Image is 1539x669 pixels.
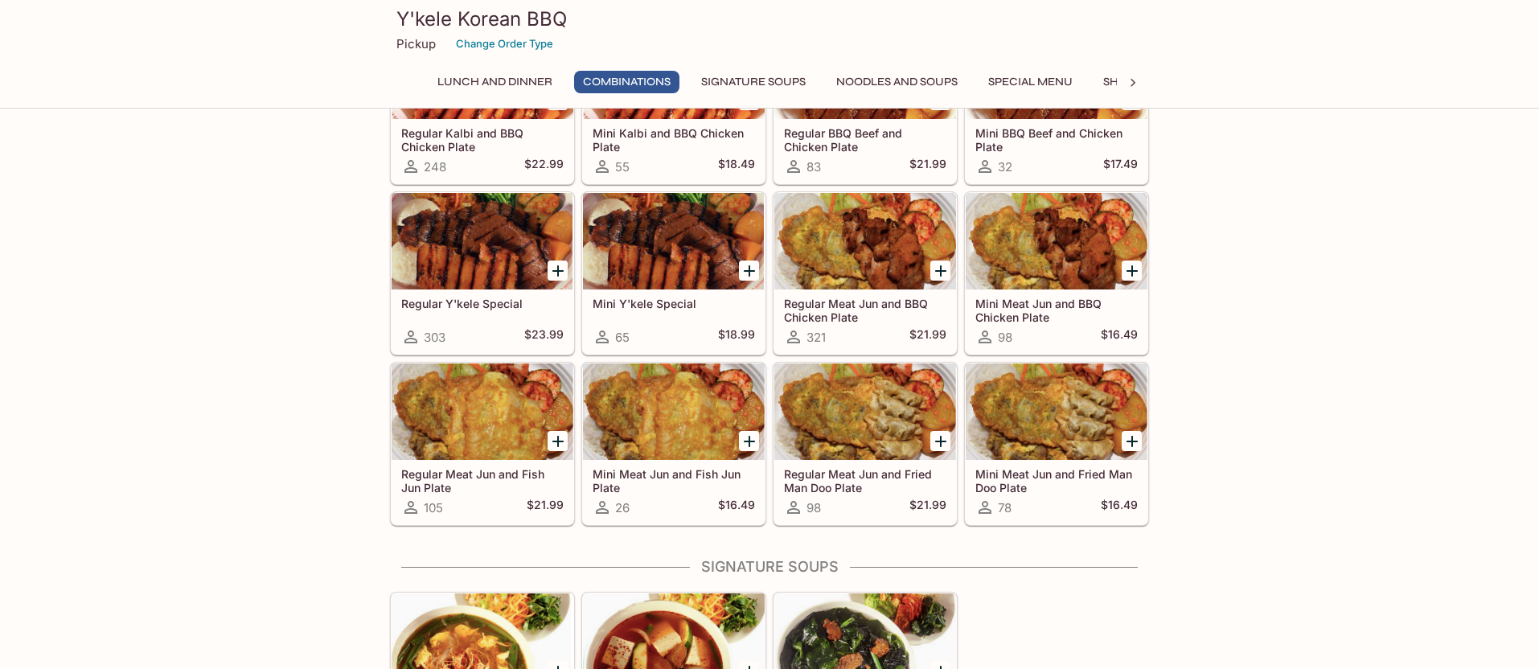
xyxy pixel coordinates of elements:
[401,297,564,310] h5: Regular Y'kele Special
[774,363,956,460] div: Regular Meat Jun and Fried Man Doo Plate
[396,6,1143,31] h3: Y'kele Korean BBQ
[615,330,630,345] span: 65
[784,126,946,153] h5: Regular BBQ Beef and Chicken Plate
[524,327,564,347] h5: $23.99
[593,297,755,310] h5: Mini Y'kele Special
[930,431,950,451] button: Add Regular Meat Jun and Fried Man Doo Plate
[774,193,956,289] div: Regular Meat Jun and BBQ Chicken Plate
[965,192,1148,355] a: Mini Meat Jun and BBQ Chicken Plate98$16.49
[774,192,957,355] a: Regular Meat Jun and BBQ Chicken Plate321$21.99
[739,431,759,451] button: Add Mini Meat Jun and Fish Jun Plate
[548,261,568,281] button: Add Regular Y'kele Special
[966,193,1147,289] div: Mini Meat Jun and BBQ Chicken Plate
[524,157,564,176] h5: $22.99
[429,71,561,93] button: Lunch and Dinner
[806,500,821,515] span: 98
[401,467,564,494] h5: Regular Meat Jun and Fish Jun Plate
[449,31,560,56] button: Change Order Type
[424,500,443,515] span: 105
[392,363,573,460] div: Regular Meat Jun and Fish Jun Plate
[739,261,759,281] button: Add Mini Y'kele Special
[998,330,1012,345] span: 98
[998,500,1012,515] span: 78
[424,159,446,174] span: 248
[909,157,946,176] h5: $21.99
[392,23,573,119] div: Regular Kalbi and BBQ Chicken Plate
[582,192,765,355] a: Mini Y'kele Special65$18.99
[582,363,765,525] a: Mini Meat Jun and Fish Jun Plate26$16.49
[548,431,568,451] button: Add Regular Meat Jun and Fish Jun Plate
[615,159,630,174] span: 55
[909,498,946,517] h5: $21.99
[718,327,755,347] h5: $18.99
[390,558,1149,576] h4: Signature Soups
[975,126,1138,153] h5: Mini BBQ Beef and Chicken Plate
[979,71,1081,93] button: Special Menu
[975,297,1138,323] h5: Mini Meat Jun and BBQ Chicken Plate
[692,71,815,93] button: Signature Soups
[774,363,957,525] a: Regular Meat Jun and Fried Man Doo Plate98$21.99
[527,498,564,517] h5: $21.99
[1122,261,1142,281] button: Add Mini Meat Jun and BBQ Chicken Plate
[1094,71,1209,93] button: Shrimp Combos
[424,330,445,345] span: 303
[784,297,946,323] h5: Regular Meat Jun and BBQ Chicken Plate
[583,363,765,460] div: Mini Meat Jun and Fish Jun Plate
[392,193,573,289] div: Regular Y'kele Special
[1101,498,1138,517] h5: $16.49
[1103,157,1138,176] h5: $17.49
[583,193,765,289] div: Mini Y'kele Special
[401,126,564,153] h5: Regular Kalbi and BBQ Chicken Plate
[774,23,956,119] div: Regular BBQ Beef and Chicken Plate
[1101,327,1138,347] h5: $16.49
[718,157,755,176] h5: $18.49
[930,261,950,281] button: Add Regular Meat Jun and BBQ Chicken Plate
[593,467,755,494] h5: Mini Meat Jun and Fish Jun Plate
[593,126,755,153] h5: Mini Kalbi and BBQ Chicken Plate
[966,23,1147,119] div: Mini BBQ Beef and Chicken Plate
[583,23,765,119] div: Mini Kalbi and BBQ Chicken Plate
[1122,431,1142,451] button: Add Mini Meat Jun and Fried Man Doo Plate
[806,159,821,174] span: 83
[391,192,574,355] a: Regular Y'kele Special303$23.99
[966,363,1147,460] div: Mini Meat Jun and Fried Man Doo Plate
[806,330,826,345] span: 321
[574,71,679,93] button: Combinations
[998,159,1012,174] span: 32
[615,500,630,515] span: 26
[965,363,1148,525] a: Mini Meat Jun and Fried Man Doo Plate78$16.49
[396,36,436,51] p: Pickup
[827,71,966,93] button: Noodles and Soups
[391,363,574,525] a: Regular Meat Jun and Fish Jun Plate105$21.99
[975,467,1138,494] h5: Mini Meat Jun and Fried Man Doo Plate
[784,467,946,494] h5: Regular Meat Jun and Fried Man Doo Plate
[718,498,755,517] h5: $16.49
[909,327,946,347] h5: $21.99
